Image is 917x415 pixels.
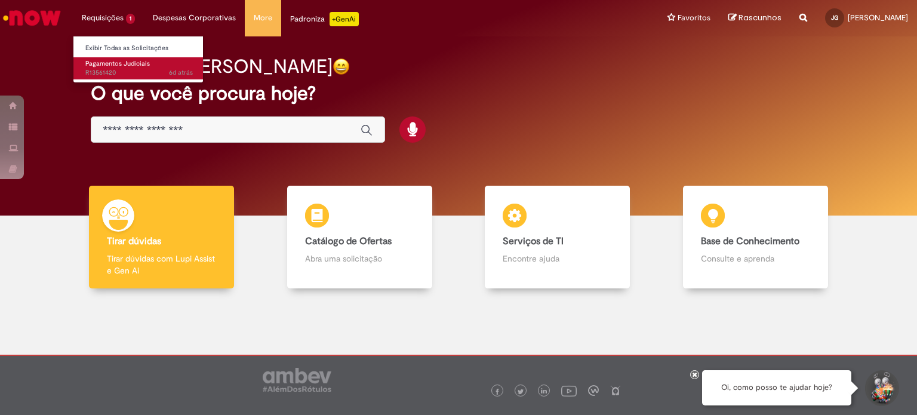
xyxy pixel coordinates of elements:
[290,12,359,26] div: Padroniza
[126,14,135,24] span: 1
[458,186,657,289] a: Serviços de TI Encontre ajuda
[518,389,524,395] img: logo_footer_twitter.png
[85,68,193,78] span: R13561420
[261,186,459,289] a: Catálogo de Ofertas Abra uma solicitação
[91,56,333,77] h2: Boa tarde, [PERSON_NAME]
[85,59,150,68] span: Pagamentos Judiciais
[1,6,63,30] img: ServiceNow
[153,12,236,24] span: Despesas Corporativas
[561,383,577,398] img: logo_footer_youtube.png
[728,13,781,24] a: Rascunhos
[701,235,799,247] b: Base de Conhecimento
[305,253,414,265] p: Abra uma solicitação
[831,14,838,21] span: JG
[701,253,810,265] p: Consulte e aprenda
[305,235,392,247] b: Catálogo de Ofertas
[333,58,350,75] img: happy-face.png
[91,83,827,104] h2: O que você procura hoje?
[848,13,908,23] span: [PERSON_NAME]
[107,253,216,276] p: Tirar dúvidas com Lupi Assist e Gen Ai
[169,68,193,77] span: 6d atrás
[678,12,710,24] span: Favoritos
[863,370,899,406] button: Iniciar Conversa de Suporte
[610,385,621,396] img: logo_footer_naosei.png
[738,12,781,23] span: Rascunhos
[263,368,331,392] img: logo_footer_ambev_rotulo_gray.png
[541,388,547,395] img: logo_footer_linkedin.png
[588,385,599,396] img: logo_footer_workplace.png
[657,186,855,289] a: Base de Conhecimento Consulte e aprenda
[330,12,359,26] p: +GenAi
[73,36,204,83] ul: Requisições
[503,235,564,247] b: Serviços de TI
[73,57,205,79] a: Aberto R13561420 : Pagamentos Judiciais
[63,186,261,289] a: Tirar dúvidas Tirar dúvidas com Lupi Assist e Gen Ai
[702,370,851,405] div: Oi, como posso te ajudar hoje?
[169,68,193,77] time: 24/09/2025 08:06:01
[82,12,124,24] span: Requisições
[107,235,161,247] b: Tirar dúvidas
[73,42,205,55] a: Exibir Todas as Solicitações
[503,253,612,265] p: Encontre ajuda
[494,389,500,395] img: logo_footer_facebook.png
[254,12,272,24] span: More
